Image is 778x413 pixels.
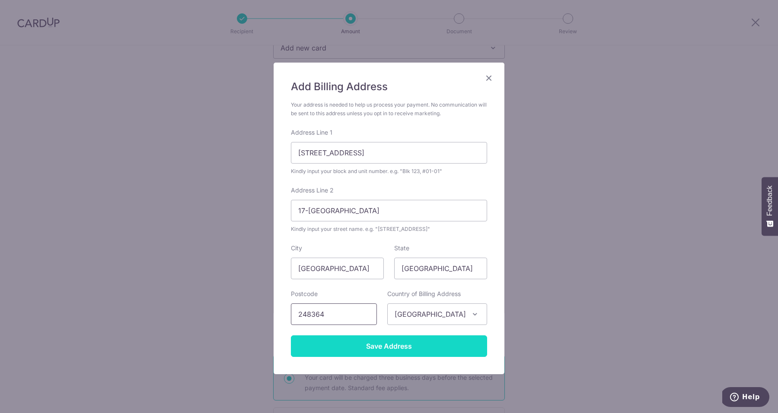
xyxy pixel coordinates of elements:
label: Address Line 2 [291,186,334,195]
button: Feedback - Show survey [762,177,778,236]
span: Feedback [766,186,774,216]
h5: Add Billing Address [291,80,487,94]
div: Kindly input your block and unit number. e.g. "Blk 123, #01-01" [291,167,487,176]
span: Singapore [387,303,487,325]
span: Singapore [388,304,487,325]
input: Save Address [291,335,487,357]
label: Country of Billing Address [387,290,461,298]
iframe: Opens a widget where you can find more information [722,387,769,409]
div: Kindly input your street name. e.g. "[STREET_ADDRESS]" [291,225,487,233]
button: Close [484,73,494,83]
div: Your address is needed to help us process your payment. No communication will be sent to this add... [291,101,487,118]
label: City [291,244,302,252]
label: Address Line 1 [291,128,332,137]
label: Postcode [291,290,318,298]
label: State [394,244,409,252]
